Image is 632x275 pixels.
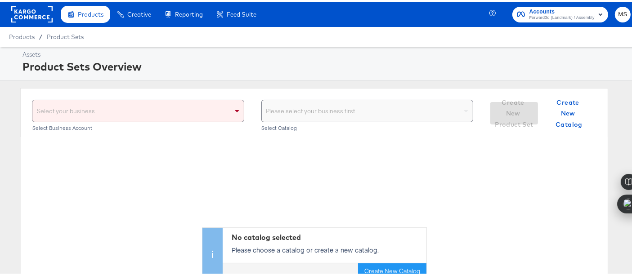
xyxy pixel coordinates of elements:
[549,95,589,129] span: Create New Catalog
[232,231,422,241] div: No catalog selected
[619,8,627,18] span: MS
[47,31,84,39] a: Product Sets
[22,49,628,57] div: Assets
[529,13,595,20] span: Forward3d (Landmark) / Assembly
[78,9,103,16] span: Products
[227,9,256,16] span: Feed Suite
[232,244,422,253] p: Please choose a catalog or create a new catalog.
[9,31,35,39] span: Products
[32,98,244,120] div: Select your business
[35,31,47,39] span: /
[22,57,628,72] div: Product Sets Overview
[32,123,244,129] div: Select Business Account
[512,5,608,21] button: AccountsForward3d (Landmark) / Assembly
[262,98,473,120] div: Please select your business first
[615,5,631,21] button: MS
[261,123,474,129] div: Select Catalog
[175,9,203,16] span: Reporting
[127,9,151,16] span: Creative
[529,5,595,15] span: Accounts
[545,100,593,123] button: Create New Catalog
